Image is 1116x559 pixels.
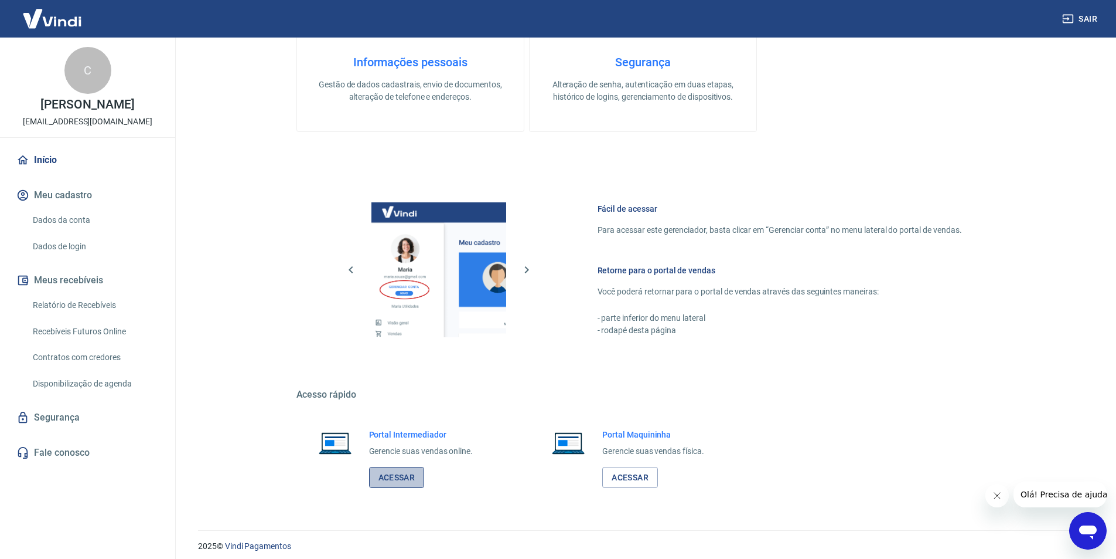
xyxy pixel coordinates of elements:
p: [EMAIL_ADDRESS][DOMAIN_NAME] [23,116,152,128]
a: Dados de login [28,235,161,259]
p: Gestão de dados cadastrais, envio de documentos, alteração de telefone e endereços. [316,79,505,103]
iframe: Botão para abrir a janela de mensagens [1069,512,1107,550]
a: Contratos com credores [28,345,161,370]
p: [PERSON_NAME] [40,99,134,111]
img: Imagem de um notebook aberto [544,429,593,457]
p: - rodapé desta página [598,324,962,337]
iframe: Mensagem da empresa [1013,482,1107,507]
a: Vindi Pagamentos [225,541,291,551]
a: Fale conosco [14,440,161,466]
a: Recebíveis Futuros Online [28,320,161,344]
p: 2025 © [198,540,1088,553]
p: Alteração de senha, autenticação em duas etapas, histórico de logins, gerenciamento de dispositivos. [548,79,738,103]
img: Imagem da dashboard mostrando o botão de gerenciar conta na sidebar no lado esquerdo [371,202,506,337]
p: Você poderá retornar para o portal de vendas através das seguintes maneiras: [598,286,962,298]
span: Olá! Precisa de ajuda? [7,8,98,18]
a: Acessar [602,467,658,489]
a: Dados da conta [28,208,161,232]
a: Início [14,147,161,173]
h6: Retorne para o portal de vendas [598,265,962,276]
p: Gerencie suas vendas online. [369,445,473,458]
p: Para acessar este gerenciador, basta clicar em “Gerenciar conta” no menu lateral do portal de ven... [598,224,962,236]
div: C [64,47,111,94]
p: - parte inferior do menu lateral [598,312,962,324]
h6: Portal Intermediador [369,429,473,441]
h6: Portal Maquininha [602,429,704,441]
h5: Acesso rápido [296,389,990,401]
button: Sair [1060,8,1102,30]
img: Vindi [14,1,90,36]
iframe: Fechar mensagem [985,484,1009,507]
button: Meu cadastro [14,182,161,208]
a: Disponibilização de agenda [28,372,161,396]
a: Relatório de Recebíveis [28,293,161,317]
img: Imagem de um notebook aberto [310,429,360,457]
button: Meus recebíveis [14,267,161,293]
h6: Fácil de acessar [598,203,962,215]
h4: Informações pessoais [316,55,505,69]
a: Acessar [369,467,425,489]
h4: Segurança [548,55,738,69]
a: Segurança [14,405,161,431]
p: Gerencie suas vendas física. [602,445,704,458]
